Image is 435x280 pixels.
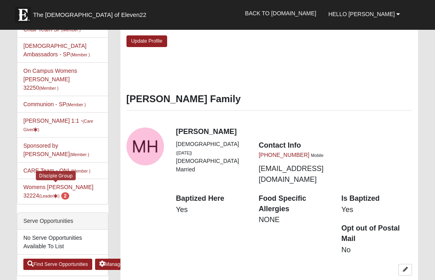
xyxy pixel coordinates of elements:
dd: Yes [176,205,246,215]
small: Mobile [311,153,323,158]
a: Find Serve Opportunities [23,259,92,270]
li: [DEMOGRAPHIC_DATA] [176,157,246,165]
a: [PERSON_NAME] 1:1 -(Care Giver) [23,117,93,132]
a: Update Profile [126,35,168,47]
strong: Contact Info [259,141,301,149]
a: Sponsored by [PERSON_NAME](Member ) [23,142,89,157]
a: Hello [PERSON_NAME] [322,4,406,24]
dd: No [342,245,412,255]
a: [DEMOGRAPHIC_DATA] Ambassadors - SP(Member ) [23,43,90,58]
span: Hello [PERSON_NAME] [328,11,395,17]
li: No Serve Opportunities Available To List [17,230,108,255]
small: (Member ) [71,169,90,173]
dt: Is Baptized [342,194,412,204]
a: View Fullsize Photo [126,128,164,165]
a: The [DEMOGRAPHIC_DATA] of Eleven22 [11,3,172,23]
a: CARE Team - ONL(Member ) [23,167,90,174]
dt: Opt out of Postal Mail [342,223,412,244]
div: [EMAIL_ADDRESS][DOMAIN_NAME] [253,140,335,185]
a: Edit Matt Hullinger [398,264,412,276]
a: Communion - SP(Member ) [23,101,86,107]
a: Back to [DOMAIN_NAME] [239,3,322,23]
a: [PHONE_NUMBER] [259,152,309,158]
li: [DEMOGRAPHIC_DATA] [176,140,246,157]
a: Womens [PERSON_NAME] 32224(Leader) 2 [23,184,93,199]
h3: [PERSON_NAME] Family [126,93,412,105]
dd: Yes [342,205,412,215]
a: Manage Serve Opportunities [95,259,172,270]
dt: Food Specific Allergies [259,194,329,214]
span: The [DEMOGRAPHIC_DATA] of Eleven22 [33,11,146,19]
small: ([DATE]) [176,150,192,155]
dt: Baptized Here [176,194,246,204]
a: On Campus Womens [PERSON_NAME] 32250(Member ) [23,68,77,91]
small: (Member ) [70,152,89,157]
img: Eleven22 logo [15,7,31,23]
small: (Member ) [39,86,58,91]
div: Serve Opportunities [17,213,108,230]
dd: NONE [259,215,329,225]
h4: [PERSON_NAME] [176,128,412,136]
small: (Leader ) [39,194,60,198]
span: number of pending members [61,192,70,200]
li: Married [176,165,246,174]
small: (Member ) [70,52,90,57]
div: Disciple Group [36,171,76,180]
small: (Member ) [66,102,86,107]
